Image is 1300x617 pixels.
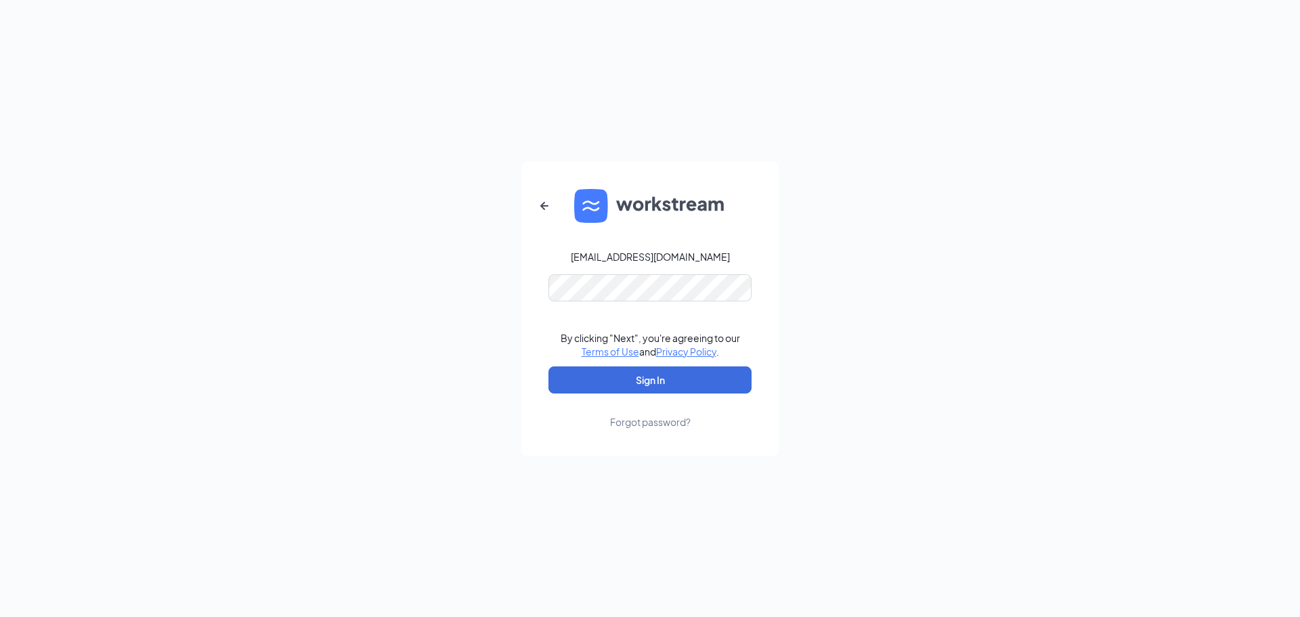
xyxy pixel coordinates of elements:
[610,415,691,429] div: Forgot password?
[656,345,716,358] a: Privacy Policy
[582,345,639,358] a: Terms of Use
[561,331,740,358] div: By clicking "Next", you're agreeing to our and .
[571,250,730,263] div: [EMAIL_ADDRESS][DOMAIN_NAME]
[610,393,691,429] a: Forgot password?
[574,189,726,223] img: WS logo and Workstream text
[536,198,552,214] svg: ArrowLeftNew
[548,366,752,393] button: Sign In
[528,190,561,222] button: ArrowLeftNew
